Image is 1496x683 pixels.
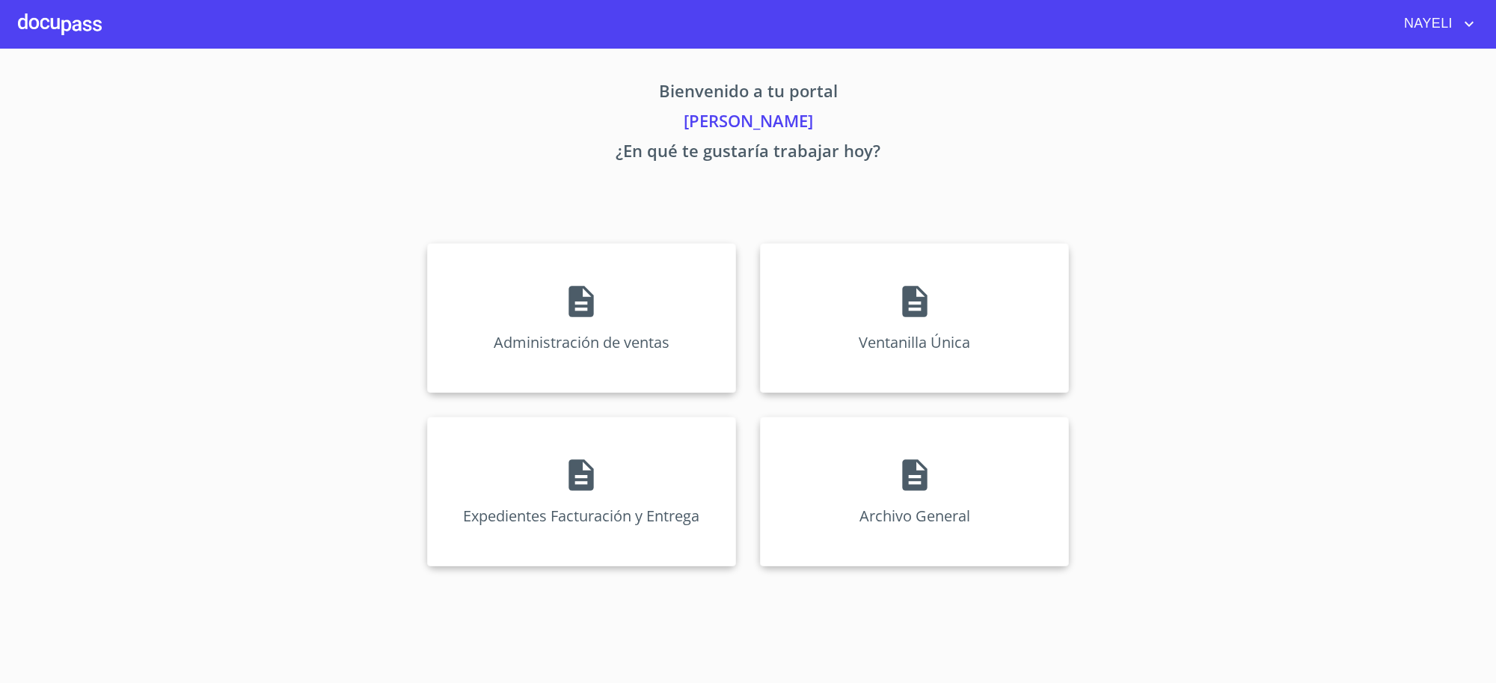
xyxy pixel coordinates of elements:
[287,79,1209,108] p: Bienvenido a tu portal
[463,506,699,526] p: Expedientes Facturación y Entrega
[287,108,1209,138] p: [PERSON_NAME]
[287,138,1209,168] p: ¿En qué te gustaría trabajar hoy?
[859,506,970,526] p: Archivo General
[494,332,669,352] p: Administración de ventas
[1393,12,1478,36] button: account of current user
[1393,12,1460,36] span: NAYELI
[859,332,970,352] p: Ventanilla Única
